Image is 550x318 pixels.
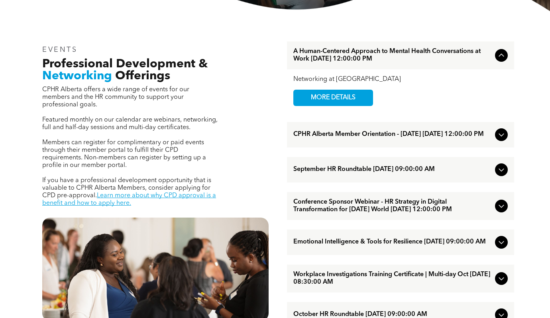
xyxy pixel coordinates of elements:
span: CPHR Alberta Member Orientation - [DATE] [DATE] 12:00:00 PM [293,131,492,138]
span: EVENTS [42,46,78,53]
span: Conference Sponsor Webinar - HR Strategy in Digital Transformation for [DATE] World [DATE] 12:00:... [293,198,492,214]
span: Emotional Intelligence & Tools for Resilience [DATE] 09:00:00 AM [293,238,492,246]
span: September HR Roundtable [DATE] 09:00:00 AM [293,166,492,173]
div: Networking at [GEOGRAPHIC_DATA] [293,76,508,83]
span: Offerings [115,70,170,82]
span: Members can register for complimentary or paid events through their member portal to fulfill thei... [42,139,206,169]
a: MORE DETAILS [293,90,373,106]
span: Workplace Investigations Training Certificate | Multi-day Oct [DATE] 08:30:00 AM [293,271,492,286]
span: MORE DETAILS [302,90,365,106]
span: Professional Development & [42,58,208,70]
span: Networking [42,70,112,82]
a: Learn more about why CPD approval is a benefit and how to apply here. [42,192,216,206]
span: Featured monthly on our calendar are webinars, networking, full and half-day sessions and multi-d... [42,117,218,131]
span: CPHR Alberta offers a wide range of events for our members and the HR community to support your p... [42,86,189,108]
span: If you have a professional development opportunity that is valuable to CPHR Alberta Members, cons... [42,177,211,199]
span: A Human-Centered Approach to Mental Health Conversations at Work [DATE] 12:00:00 PM [293,48,492,63]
